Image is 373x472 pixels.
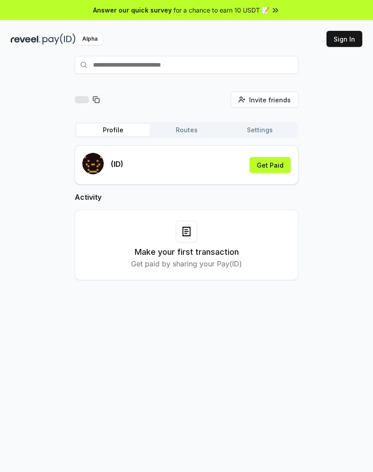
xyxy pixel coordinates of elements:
[77,34,102,45] div: Alpha
[250,157,291,173] button: Get Paid
[249,95,291,105] span: Invite friends
[223,124,297,136] button: Settings
[11,34,41,45] img: reveel_dark
[76,124,150,136] button: Profile
[150,124,223,136] button: Routes
[135,246,239,258] h3: Make your first transaction
[111,159,123,169] p: (ID)
[93,5,172,15] span: Answer our quick survey
[231,92,298,108] button: Invite friends
[75,192,298,202] h2: Activity
[174,5,269,15] span: for a chance to earn 10 USDT 📝
[131,258,242,269] p: Get paid by sharing your Pay(ID)
[42,34,76,45] img: pay_id
[326,31,362,47] button: Sign In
